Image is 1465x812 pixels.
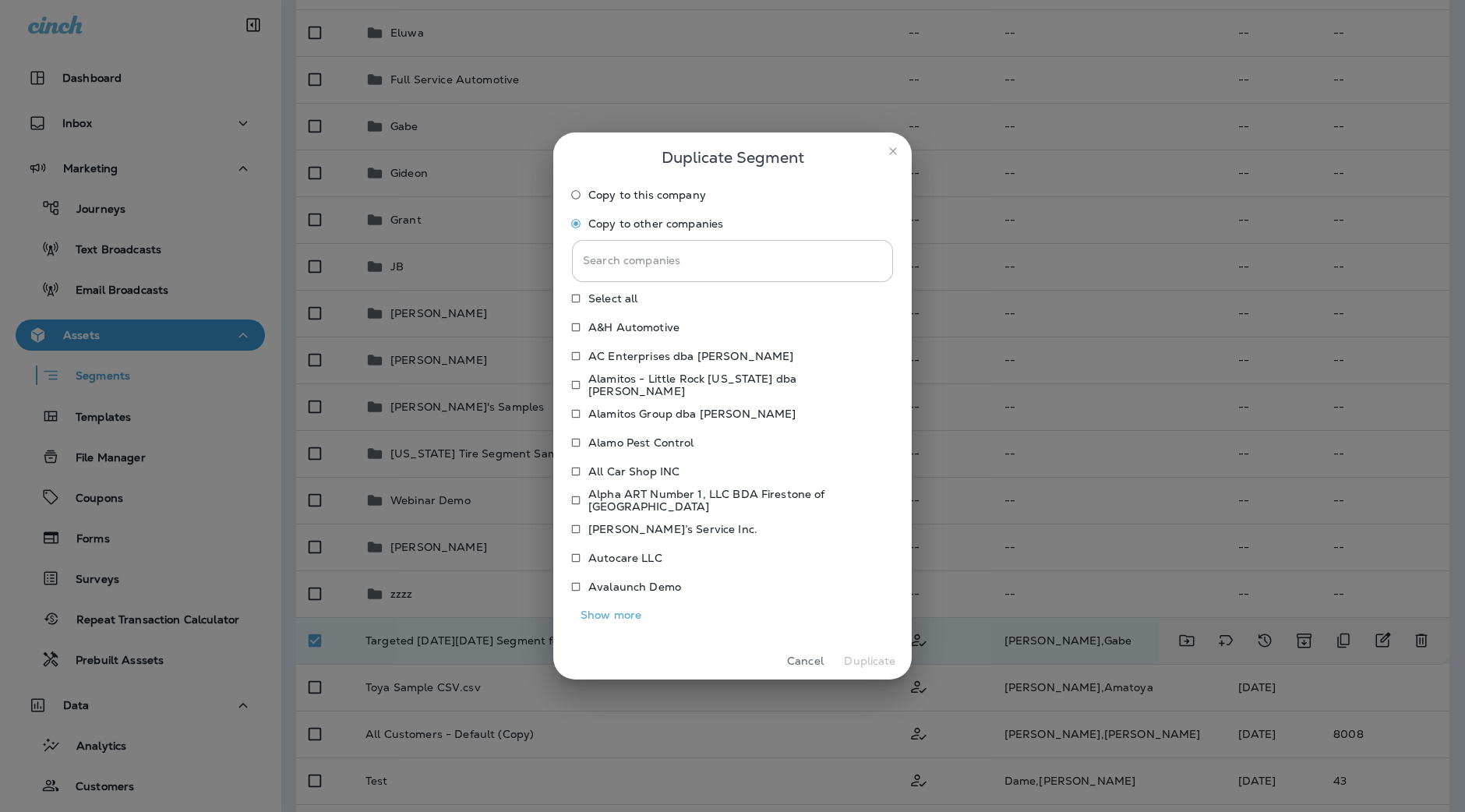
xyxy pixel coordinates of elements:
span: Copy to other companies [588,217,723,230]
p: Alamitos Group dba [PERSON_NAME] [588,408,796,420]
p: [PERSON_NAME]’s Service Inc. [588,523,757,535]
p: Alamitos - Little Rock [US_STATE] dba [PERSON_NAME] [588,372,881,397]
span: Copy to this company [588,189,706,201]
span: Select all [588,292,637,305]
span: Duplicate Segment [662,145,804,170]
p: Autocare LLC [588,552,662,564]
p: Alamo Pest Control [588,436,694,449]
p: Alpha ART Number 1, LLC BDA Firestone of [GEOGRAPHIC_DATA] [588,488,881,513]
button: Cancel [776,649,835,673]
p: Avalaunch Demo [588,581,681,593]
p: All Car Shop INC [588,465,680,478]
p: AC Enterprises dba [PERSON_NAME] [588,350,793,362]
p: A&H Automotive [588,321,680,334]
button: close [881,139,905,164]
button: Show more [572,603,650,627]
